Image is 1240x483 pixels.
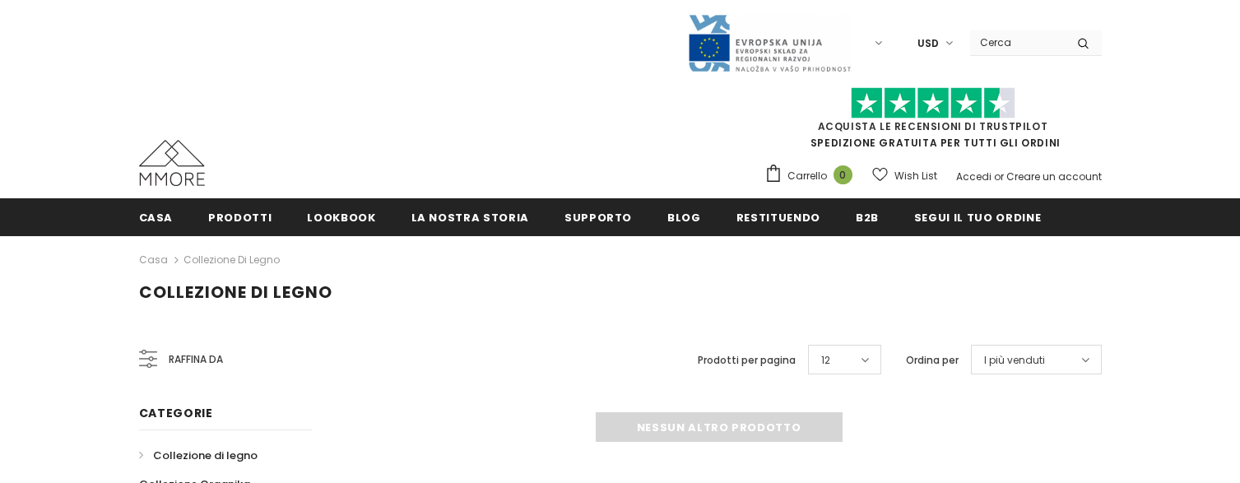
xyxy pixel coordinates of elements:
span: Wish List [894,168,937,184]
span: I più venduti [984,352,1045,369]
a: Collezione di legno [183,253,280,267]
a: Collezione di legno [139,441,258,470]
span: B2B [856,210,879,225]
a: Casa [139,250,168,270]
span: SPEDIZIONE GRATUITA PER TUTTI GLI ORDINI [764,95,1102,150]
img: Javni Razpis [687,13,852,73]
span: 0 [834,165,852,184]
a: Segui il tuo ordine [914,198,1041,235]
a: Blog [667,198,701,235]
img: Fidati di Pilot Stars [851,87,1015,119]
a: Creare un account [1006,170,1102,183]
span: Casa [139,210,174,225]
a: Casa [139,198,174,235]
a: Prodotti [208,198,272,235]
img: Casi MMORE [139,140,205,186]
span: La nostra storia [411,210,529,225]
span: Segui il tuo ordine [914,210,1041,225]
a: Acquista le recensioni di TrustPilot [818,119,1048,133]
span: Raffina da [169,351,223,369]
span: Collezione di legno [139,281,332,304]
label: Ordina per [906,352,959,369]
a: Javni Razpis [687,35,852,49]
a: La nostra storia [411,198,529,235]
span: USD [917,35,939,52]
a: B2B [856,198,879,235]
span: Blog [667,210,701,225]
span: Lookbook [307,210,375,225]
span: supporto [564,210,632,225]
span: Collezione di legno [153,448,258,463]
input: Search Site [970,30,1065,54]
span: 12 [821,352,830,369]
span: Carrello [787,168,827,184]
a: Accedi [956,170,992,183]
label: Prodotti per pagina [698,352,796,369]
span: Categorie [139,405,213,421]
a: Carrello 0 [764,164,861,188]
a: supporto [564,198,632,235]
span: or [994,170,1004,183]
a: Wish List [872,161,937,190]
a: Restituendo [736,198,820,235]
span: Restituendo [736,210,820,225]
span: Prodotti [208,210,272,225]
a: Lookbook [307,198,375,235]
